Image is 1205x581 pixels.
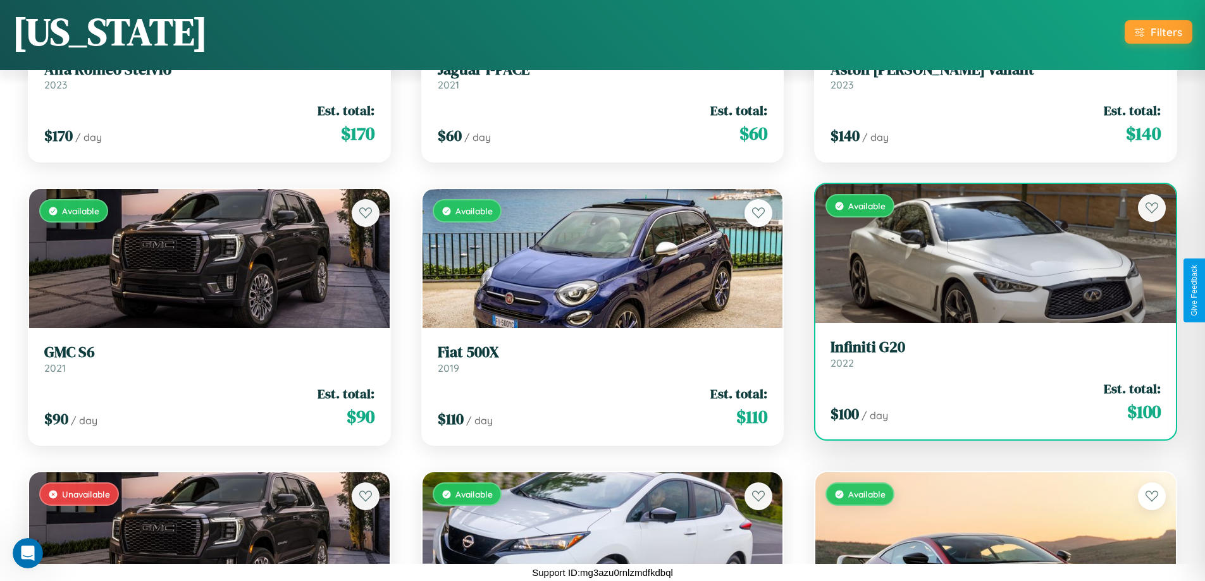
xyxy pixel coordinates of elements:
span: $ 170 [341,121,374,146]
button: Filters [1125,20,1192,44]
p: Support ID: mg3azu0rnlzmdfkdbql [532,564,673,581]
span: $ 60 [438,125,462,146]
span: Available [62,205,99,216]
span: $ 110 [736,404,767,429]
h3: GMC S6 [44,343,374,362]
a: GMC S62021 [44,343,374,374]
h3: Aston [PERSON_NAME] Valiant [831,61,1161,79]
span: Available [455,205,493,216]
span: $ 170 [44,125,73,146]
span: 2019 [438,362,459,374]
span: $ 110 [438,408,464,429]
span: 2023 [831,78,853,91]
a: Fiat 500X2019 [438,343,768,374]
span: / day [862,131,889,144]
span: / day [464,131,491,144]
span: Est. total: [710,101,767,119]
a: Alfa Romeo Stelvio2023 [44,61,374,92]
span: Est. total: [1104,101,1161,119]
span: Est. total: [318,384,374,403]
span: Est. total: [1104,379,1161,398]
a: Infiniti G202022 [831,338,1161,369]
div: Filters [1151,25,1182,39]
span: $ 100 [1127,399,1161,424]
h3: Fiat 500X [438,343,768,362]
span: $ 140 [1126,121,1161,146]
span: Available [455,489,493,499]
span: 2021 [44,362,66,374]
span: / day [862,409,888,422]
a: Jaguar I-PACE2021 [438,61,768,92]
span: $ 90 [347,404,374,429]
span: Est. total: [710,384,767,403]
span: 2021 [438,78,459,91]
h3: Infiniti G20 [831,338,1161,357]
div: Give Feedback [1190,265,1199,316]
h1: [US_STATE] [13,6,207,58]
a: Aston [PERSON_NAME] Valiant2023 [831,61,1161,92]
span: $ 60 [739,121,767,146]
span: Available [848,200,886,211]
span: 2022 [831,357,854,369]
span: Est. total: [318,101,374,119]
span: / day [71,414,97,427]
span: Unavailable [62,489,110,499]
span: $ 100 [831,403,859,424]
span: $ 140 [831,125,860,146]
span: / day [466,414,493,427]
span: Available [848,489,886,499]
span: / day [75,131,102,144]
iframe: Intercom live chat [13,538,43,568]
span: $ 90 [44,408,68,429]
span: 2023 [44,78,67,91]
